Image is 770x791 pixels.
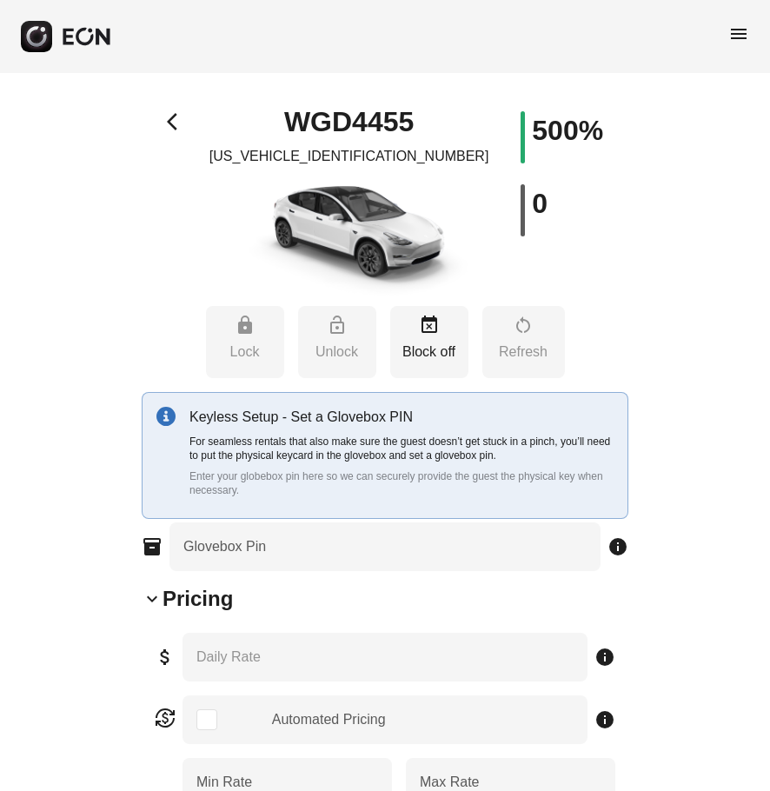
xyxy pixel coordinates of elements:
[607,536,628,557] span: info
[228,174,471,296] img: car
[142,536,163,557] span: inventory_2
[155,708,176,728] span: currency_exchange
[142,588,163,609] span: keyboard_arrow_down
[728,23,749,44] span: menu
[272,709,386,730] div: Automated Pricing
[189,407,614,428] p: Keyless Setup - Set a Glovebox PIN
[183,536,266,557] label: Glovebox Pin
[399,342,460,362] p: Block off
[532,120,603,141] h1: 500%
[390,306,468,378] button: Block off
[594,647,615,668] span: info
[155,647,176,668] span: attach_money
[284,111,414,132] h1: WGD4455
[189,435,614,462] p: For seamless rentals that also make sure the guest doesn’t get stuck in a pinch, you’ll need to p...
[189,469,614,497] p: Enter your globebox pin here so we can securely provide the guest the physical key when necessary.
[594,709,615,730] span: info
[209,146,489,167] p: [US_VEHICLE_IDENTIFICATION_NUMBER]
[532,193,548,214] h1: 0
[419,315,440,336] span: event_busy
[167,111,188,132] span: arrow_back_ios
[156,407,176,426] img: info
[163,585,233,613] h2: Pricing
